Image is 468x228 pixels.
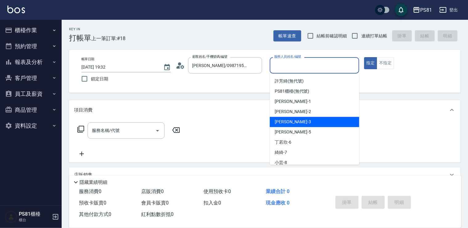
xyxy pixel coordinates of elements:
button: 櫃檯作業 [2,22,59,38]
div: 店販銷售 [69,167,461,182]
span: PS81櫃檯 (無代號) [275,88,309,95]
h3: 打帳單 [69,34,91,42]
button: 資料設定 [2,118,59,134]
label: 顧客姓名/手機號碼/編號 [192,54,228,59]
button: 商品管理 [2,102,59,118]
p: 項目消費 [74,107,92,113]
button: 指定 [364,57,377,69]
label: 服務人員姓名/編號 [274,54,301,59]
h2: Key In [69,27,91,31]
img: Person [5,211,17,223]
span: 連續打單結帳 [361,33,387,39]
span: 鎖定日期 [91,76,108,82]
button: Open [153,126,162,136]
span: 業績合計 0 [266,188,289,194]
button: save [395,4,407,16]
span: 預收卡販賣 0 [79,200,106,206]
button: 登出 [437,4,461,16]
h5: PS81櫃檯 [19,211,50,217]
span: 紅利點數折抵 0 [141,211,174,217]
span: [PERSON_NAME] -5 [275,129,311,135]
label: 帳單日期 [81,57,94,61]
span: 綺綺 -7 [275,149,287,156]
p: 櫃台 [19,217,50,223]
button: 帳單速查 [273,30,301,42]
span: 結帳前確認明細 [317,33,347,39]
span: 許芳綺 (無代號) [275,78,304,84]
button: 不指定 [377,57,394,69]
button: 員工及薪資 [2,86,59,102]
span: 其他付款方式 0 [79,211,111,217]
span: 扣入金 0 [203,200,221,206]
span: 使用預收卡 0 [203,188,231,194]
span: 小芸 -8 [275,159,287,166]
button: 報表及分析 [2,54,59,70]
p: 隱藏業績明細 [80,179,107,186]
button: PS81 [410,4,434,16]
span: [PERSON_NAME] -3 [275,119,311,125]
button: Choose date, selected date is 2025-10-11 [160,60,174,75]
input: YYYY/MM/DD hh:mm [81,62,157,72]
p: 店販銷售 [74,172,92,178]
img: Logo [7,6,25,13]
span: [PERSON_NAME] -2 [275,108,311,115]
span: [PERSON_NAME] -1 [275,98,311,105]
span: 服務消費 0 [79,188,101,194]
span: 丁若欣 -6 [275,139,291,146]
div: PS81 [420,6,432,14]
span: 會員卡販賣 0 [141,200,169,206]
span: 上一筆訂單:#18 [91,35,126,42]
span: 現金應收 0 [266,200,289,206]
span: 店販消費 0 [141,188,164,194]
button: 預約管理 [2,38,59,54]
div: 項目消費 [69,100,461,120]
button: 客戶管理 [2,70,59,86]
